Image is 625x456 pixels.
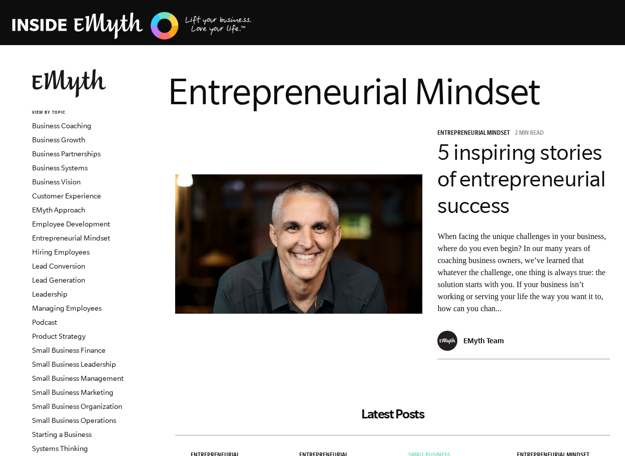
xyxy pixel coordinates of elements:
a: Leadership [32,290,68,298]
a: Small Business Finance [32,346,106,354]
a: Small Business Operations [32,416,116,424]
a: Entrepreneurial Mindset [32,234,110,242]
a: Employee Development [32,220,110,228]
a: Podcast [32,318,57,326]
a: Lead Generation [32,276,85,284]
img: EMyth [32,69,106,98]
p: When facing the unique challenges in your business, where do you even begin? In our many years of... [437,231,610,315]
a: Business Systems [32,164,88,172]
a: EMyth Approach [32,206,85,214]
a: Entrepreneurial Mindset [437,130,513,137]
h6: VIEW BY TOPIC [32,110,153,116]
a: Product Strategy [32,332,86,340]
p: EMyth Team [463,336,504,345]
a: Business Growth [32,136,85,144]
h2: Latest Posts [175,406,610,421]
a: Business Partnerships [32,150,101,158]
a: Customer Experience [32,192,101,200]
a: Small Business Leadership [32,360,116,368]
h1: Entrepreneurial Mindset [168,69,617,113]
a: Small Business Management [32,374,124,382]
p: 2 min read [515,130,544,137]
a: Lead Conversion [32,262,85,270]
a: Business Vision [32,178,81,186]
a: Business Coaching [32,122,92,130]
a: Small Business Marketing [32,388,114,396]
img: business coaching success stories [175,174,422,314]
a: Hiring Employees [32,248,90,256]
iframe: Chat Widget [575,408,625,456]
img: EMyth Team - EMyth [437,331,457,351]
img: EMyth Business Coaching [12,11,252,41]
a: Managing Employees [32,304,102,312]
a: Small Business Organization [32,402,122,410]
span: Entrepreneurial Mindset [437,130,510,137]
a: 5 inspiring stories of entrepreneurial success [437,140,605,217]
a: Systems Thinking [32,444,88,452]
a: Starting a Business [32,430,92,438]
